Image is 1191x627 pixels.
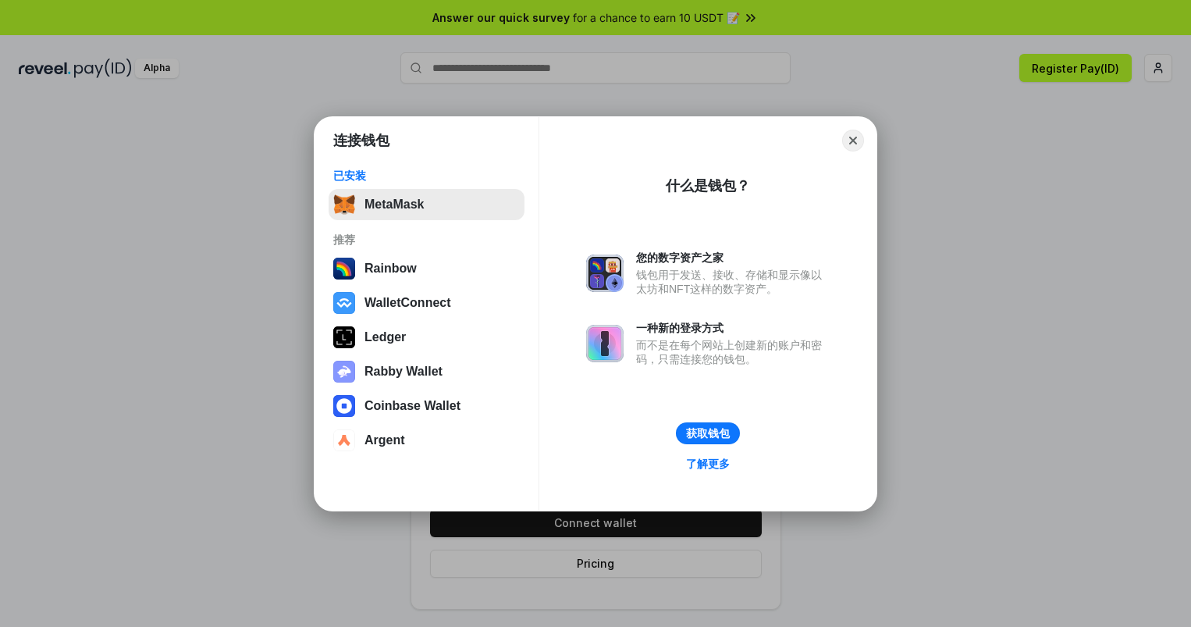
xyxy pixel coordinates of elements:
a: 了解更多 [677,454,739,474]
div: Rainbow [364,262,417,276]
div: Ledger [364,330,406,344]
div: MetaMask [364,198,424,212]
button: Coinbase Wallet [329,390,524,422]
div: Rabby Wallet [364,365,443,379]
button: 获取钱包 [676,422,740,444]
div: 什么是钱包？ [666,176,750,195]
div: WalletConnect [364,296,451,310]
button: WalletConnect [329,287,524,319]
button: Rabby Wallet [329,356,524,387]
img: svg+xml,%3Csvg%20xmlns%3D%22http%3A%2F%2Fwww.w3.org%2F2000%2Fsvg%22%20fill%3D%22none%22%20viewBox... [586,255,624,292]
div: 您的数字资产之家 [636,251,830,265]
div: 已安装 [333,169,520,183]
div: 获取钱包 [686,426,730,440]
div: Argent [364,433,405,447]
img: svg+xml,%3Csvg%20width%3D%2228%22%20height%3D%2228%22%20viewBox%3D%220%200%2028%2028%22%20fill%3D... [333,292,355,314]
div: 钱包用于发送、接收、存储和显示像以太坊和NFT这样的数字资产。 [636,268,830,296]
button: Rainbow [329,253,524,284]
div: 而不是在每个网站上创建新的账户和密码，只需连接您的钱包。 [636,338,830,366]
img: svg+xml,%3Csvg%20xmlns%3D%22http%3A%2F%2Fwww.w3.org%2F2000%2Fsvg%22%20width%3D%2228%22%20height%3... [333,326,355,348]
img: svg+xml,%3Csvg%20xmlns%3D%22http%3A%2F%2Fwww.w3.org%2F2000%2Fsvg%22%20fill%3D%22none%22%20viewBox... [586,325,624,362]
img: svg+xml,%3Csvg%20fill%3D%22none%22%20height%3D%2233%22%20viewBox%3D%220%200%2035%2033%22%20width%... [333,194,355,216]
img: svg+xml,%3Csvg%20xmlns%3D%22http%3A%2F%2Fwww.w3.org%2F2000%2Fsvg%22%20fill%3D%22none%22%20viewBox... [333,361,355,383]
button: Ledger [329,322,524,353]
div: 一种新的登录方式 [636,321,830,335]
button: Argent [329,425,524,456]
button: Close [842,130,864,151]
img: svg+xml,%3Csvg%20width%3D%2228%22%20height%3D%2228%22%20viewBox%3D%220%200%2028%2028%22%20fill%3D... [333,395,355,417]
div: Coinbase Wallet [364,399,460,413]
button: MetaMask [329,189,524,220]
h1: 连接钱包 [333,131,389,150]
div: 推荐 [333,233,520,247]
img: svg+xml,%3Csvg%20width%3D%2228%22%20height%3D%2228%22%20viewBox%3D%220%200%2028%2028%22%20fill%3D... [333,429,355,451]
div: 了解更多 [686,457,730,471]
img: svg+xml,%3Csvg%20width%3D%22120%22%20height%3D%22120%22%20viewBox%3D%220%200%20120%20120%22%20fil... [333,258,355,280]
